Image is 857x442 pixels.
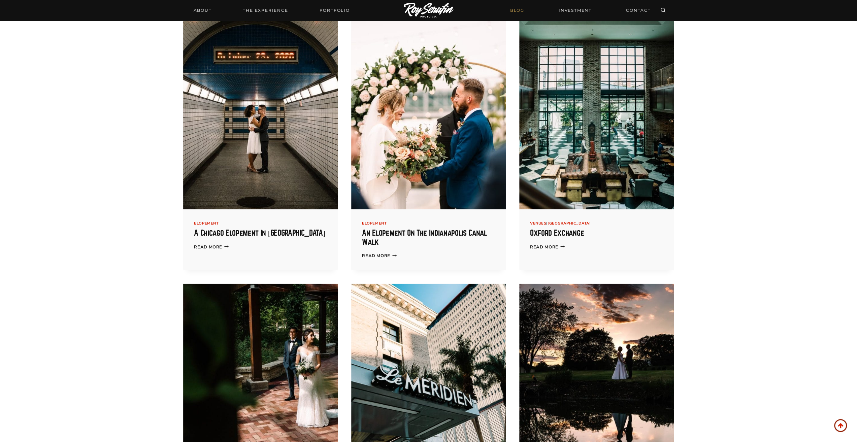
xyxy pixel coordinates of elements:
a: INVESTMENT [555,4,596,16]
a: [GEOGRAPHIC_DATA] [548,221,591,226]
img: A Chicago Elopement in Lincoln Park 11 [183,16,338,209]
a: Venues [530,221,546,226]
a: Elopement [194,221,219,226]
img: An Elopement on the Indianapolis Canal Walk 12 [351,16,506,209]
a: Scroll to top [834,419,847,432]
a: Elopement [362,221,387,226]
a: A Chicago Elopement in [GEOGRAPHIC_DATA] [194,229,325,237]
a: Oxford Exchange [530,229,584,237]
a: An Elopement on the Indianapolis Canal Walk [362,229,487,246]
a: Read More [530,244,565,250]
span: | [530,221,591,226]
a: Read More [362,253,397,259]
a: Portfolio [315,6,354,15]
nav: Primary Navigation [190,6,354,15]
a: Oxford Exchange [519,16,674,209]
a: About [190,6,216,15]
a: BLOG [506,4,528,16]
img: Oxford Exchange 13 [519,16,674,209]
a: A Chicago Elopement in Lincoln Park [183,16,338,209]
img: Logo of Roy Serafin Photo Co., featuring stylized text in white on a light background, representi... [404,3,454,19]
a: Read More [194,244,229,250]
a: Couple exchanging vows during a wedding ceremony under a floral arch, with the bride holding a bo... [351,16,506,209]
nav: Secondary Navigation [506,4,655,16]
a: THE EXPERIENCE [239,6,292,15]
a: CONTACT [622,4,655,16]
button: View Search Form [658,6,668,15]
